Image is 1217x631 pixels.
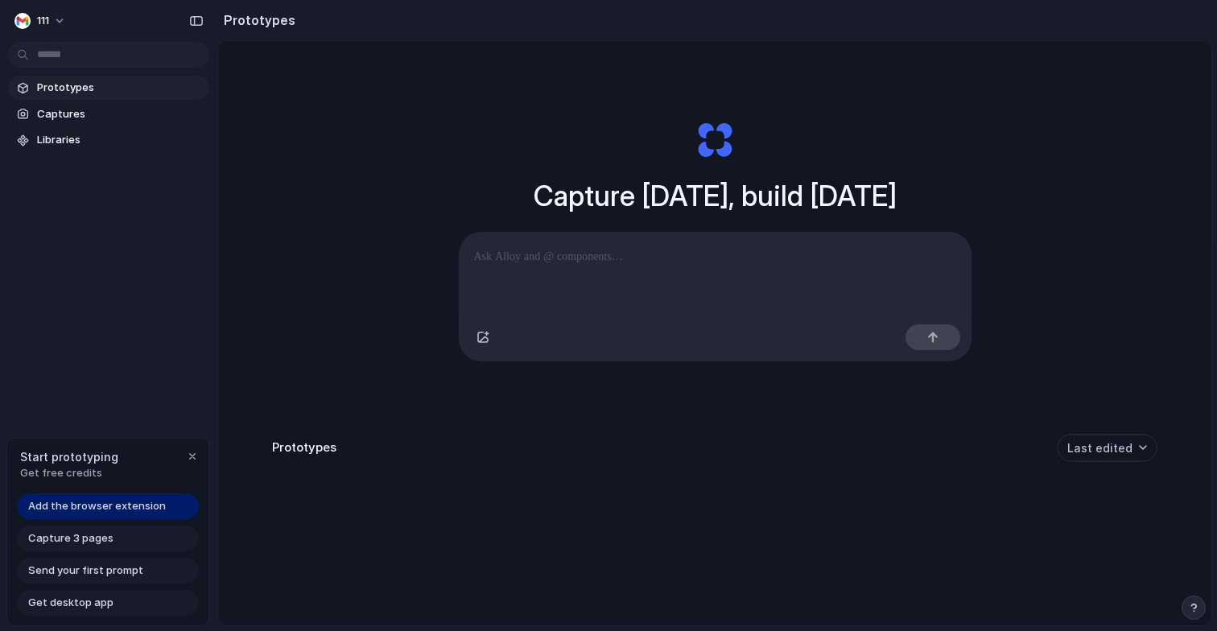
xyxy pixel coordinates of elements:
[28,595,113,611] span: Get desktop app
[1057,434,1157,462] button: Last edited
[37,106,203,122] span: Captures
[217,10,295,30] h2: Prototypes
[20,448,118,465] span: Start prototyping
[8,8,74,34] button: 111
[28,563,143,579] span: Send your first prompt
[8,128,209,152] a: Libraries
[8,102,209,126] a: Captures
[17,590,199,616] a: Get desktop app
[28,530,113,546] span: Capture 3 pages
[17,493,199,519] a: Add the browser extension
[37,80,203,96] span: Prototypes
[20,465,118,481] span: Get free credits
[8,76,209,100] a: Prototypes
[37,132,203,148] span: Libraries
[28,498,166,514] span: Add the browser extension
[37,13,49,29] span: 111
[272,439,336,457] h3: Prototypes
[534,175,897,217] h1: Capture [DATE], build [DATE]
